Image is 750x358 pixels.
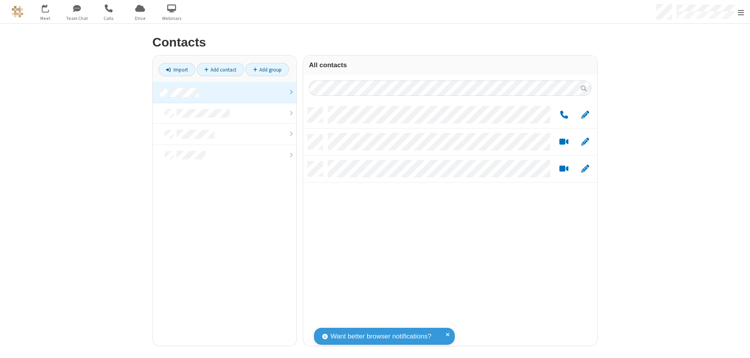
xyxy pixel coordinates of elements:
button: Start a video meeting [556,137,571,147]
a: Add contact [197,63,244,76]
h2: Contacts [152,36,598,49]
div: grid [303,102,597,346]
h3: All contacts [309,61,591,69]
span: Want better browser notifications? [330,331,431,342]
a: Add group [245,63,289,76]
span: Webinars [157,15,186,22]
button: Edit [577,137,593,147]
div: 3 [47,4,52,10]
span: Team Chat [62,15,91,22]
button: Start a video meeting [556,164,571,174]
span: Drive [125,15,155,22]
img: QA Selenium DO NOT DELETE OR CHANGE [12,6,23,18]
a: Import [159,63,195,76]
button: Edit [577,164,593,174]
button: Edit [577,110,593,120]
button: Call by phone [556,110,571,120]
span: Meet [30,15,60,22]
span: Calls [94,15,123,22]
